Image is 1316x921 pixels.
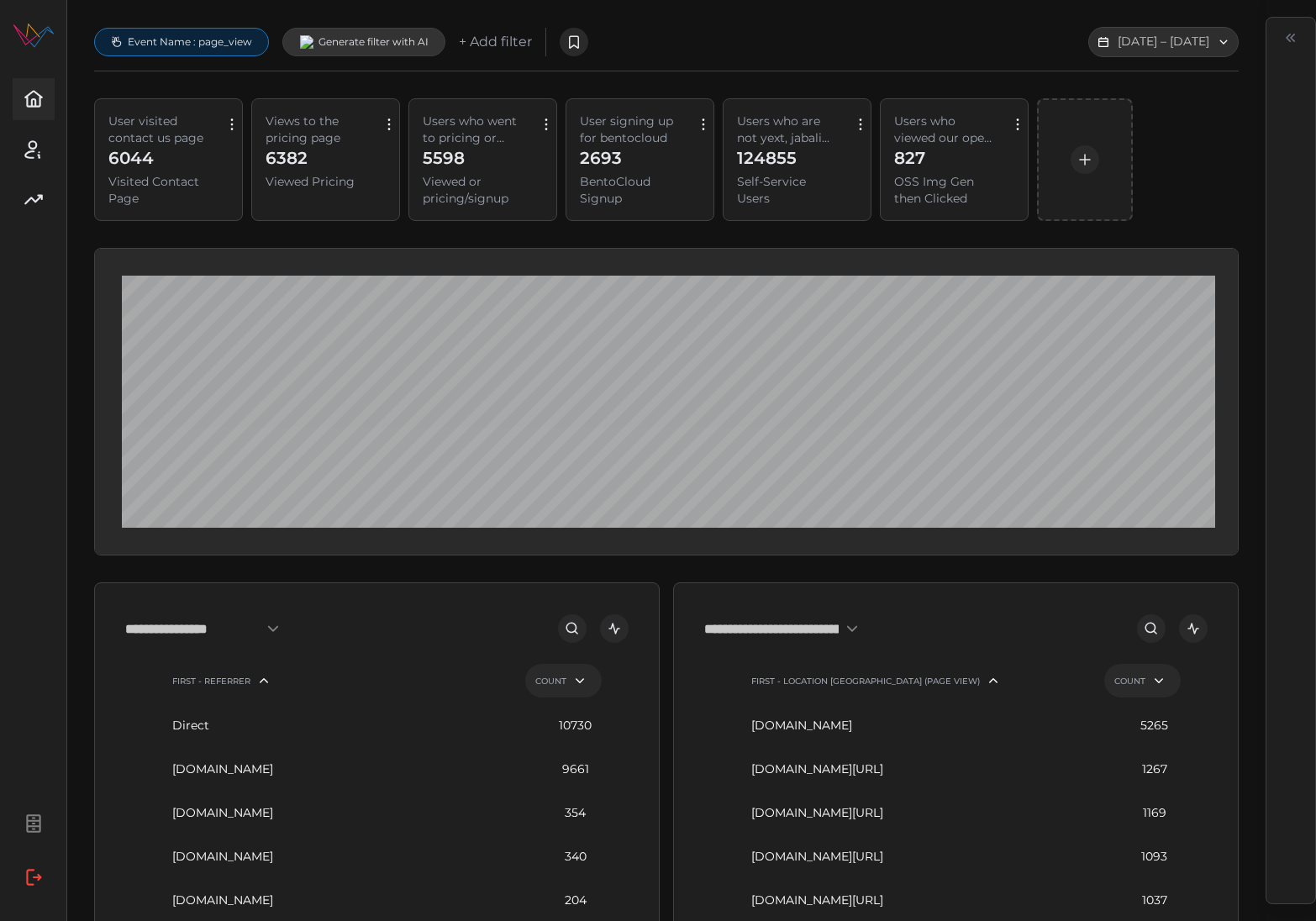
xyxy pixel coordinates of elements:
button: Sort [1147,669,1171,692]
div: [DOMAIN_NAME][URL] [751,748,1087,792]
div: 354 [517,792,634,835]
p: 5598 [423,146,465,170]
div: Count [1114,676,1145,687]
button: save predicate [560,28,588,56]
button: search [558,614,587,643]
p: Users who are not yext, jabali... [737,113,835,146]
div: 1267 [1096,748,1213,792]
p: + Add filter [459,32,532,53]
div: First - Referrer [172,676,250,687]
div: [DOMAIN_NAME] [172,835,508,879]
button: open dashboard [1179,614,1208,643]
div: 1093 [1096,835,1213,879]
div: Count [535,676,566,687]
button: Sort [252,669,276,692]
div: [DOMAIN_NAME] [172,748,508,792]
div: 5265 [1096,704,1213,748]
p: Users who viewed our open source image generation blog then clicked [894,113,992,146]
p: OSS Img Gen then Clicked [894,173,992,207]
p: Visited Contact Page [108,173,207,207]
button: Sort [568,669,592,692]
span: Event Name : page_view [128,35,252,49]
p: User visited contact us page [108,113,207,146]
p: 827 [894,146,925,170]
div: 10730 [517,704,634,748]
div: [DOMAIN_NAME] [751,704,1087,748]
p: 6382 [266,146,308,170]
p: 124855 [737,146,797,170]
p: Viewed Pricing [266,173,355,190]
div: [DOMAIN_NAME] [172,792,508,835]
p: Viewed or pricing/signup [423,173,521,207]
div: 9661 [517,748,634,792]
div: 340 [517,835,634,879]
button: [DATE] – [DATE] [1088,27,1239,57]
div: Direct [172,704,508,748]
button: save predicate [1071,145,1099,174]
p: Self-Service Users [737,173,835,207]
div: First - Location [GEOGRAPHIC_DATA] (Page View) [751,676,980,687]
button: search [1137,614,1166,643]
button: open dashboard [600,614,629,643]
p: 2693 [580,146,622,170]
div: 1169 [1096,792,1213,835]
p: BentoCloud Signup [580,173,678,207]
p: Views to the pricing page [266,113,364,146]
p: Users who went to pricing or signup inside of bentoml site [423,113,521,146]
img: AI [300,35,313,49]
div: [DOMAIN_NAME][URL] [751,835,1087,879]
button: Expand chat panel [1279,26,1303,50]
p: Generate filter with AI [318,35,429,49]
p: 6044 [108,146,154,170]
button: Sort [982,669,1005,692]
p: User signing up for bentocloud [580,113,678,146]
div: [DOMAIN_NAME][URL] [751,792,1087,835]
